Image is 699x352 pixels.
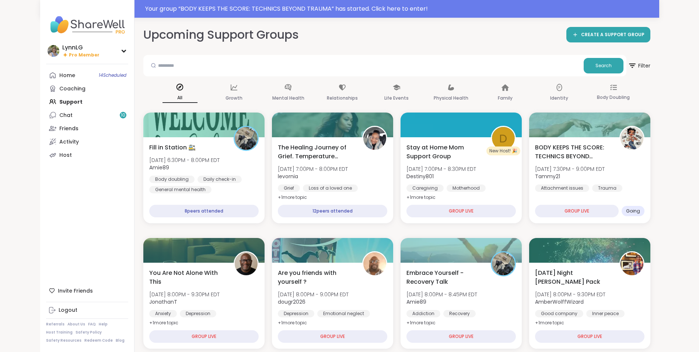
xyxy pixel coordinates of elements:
[76,330,102,335] a: Safety Policy
[46,322,64,327] a: Referrals
[149,176,195,183] div: Body doubling
[149,298,177,306] b: JonathanT
[535,330,644,343] div: GROUP LIVE
[278,291,349,298] span: [DATE] 8:00PM - 9:00PM EDT
[363,252,386,275] img: dougr2026
[406,269,483,286] span: Embrace Yourself - Recovery Talk
[46,338,81,343] a: Safety Resources
[48,45,59,57] img: LynnLG
[628,55,650,76] button: Filter
[278,143,354,161] span: The Healing Journey of Grief. Temperature Check.
[143,27,299,43] h2: Upcoming Support Groups
[447,184,486,192] div: Motherhood
[272,94,304,103] p: Mental Health
[59,152,72,159] div: Host
[46,148,128,162] a: Host
[149,164,169,171] b: Amie89
[46,304,128,317] a: Logout
[592,184,622,192] div: Trauma
[406,310,440,317] div: Addiction
[363,127,386,150] img: levornia
[443,310,476,317] div: Recovery
[406,298,426,306] b: Amie89
[550,94,568,103] p: Identity
[278,269,354,286] span: Are you friends with yourself ?
[278,330,387,343] div: GROUP LIVE
[586,310,625,317] div: Inner peace
[149,205,259,217] div: 8 peers attended
[406,330,516,343] div: GROUP LIVE
[278,205,387,217] div: 12 peers attended
[278,184,300,192] div: Grief
[303,184,358,192] div: Loss of a loved one
[59,138,79,146] div: Activity
[121,112,125,118] span: 10
[406,184,444,192] div: Caregiving
[88,322,96,327] a: FAQ
[67,322,85,327] a: About Us
[584,58,623,73] button: Search
[406,291,477,298] span: [DATE] 8:00PM - 8:45PM EDT
[595,62,612,69] span: Search
[46,135,128,148] a: Activity
[535,298,584,306] b: AmberWolffWizard
[278,310,314,317] div: Depression
[149,156,220,164] span: [DATE] 6:30PM - 8:00PM EDT
[149,143,196,152] span: Fill in Station 🚉
[434,94,468,103] p: Physical Health
[628,57,650,75] span: Filter
[149,269,226,286] span: You Are Not Alone With This
[626,208,640,214] span: Going
[566,27,650,42] a: CREATE A SUPPORT GROUP
[145,4,655,13] div: Your group “ BODY KEEPS THE SCORE: TECHNICS BEYOND TRAUMA ” has started. Click here to enter!
[149,310,177,317] div: Anxiety
[149,330,259,343] div: GROUP LIVE
[406,205,516,217] div: GROUP LIVE
[149,291,220,298] span: [DATE] 8:00PM - 9:30PM EDT
[621,127,643,150] img: Tammy21
[84,338,113,343] a: Redeem Code
[581,32,644,38] span: CREATE A SUPPORT GROUP
[235,252,258,275] img: JonathanT
[46,284,128,297] div: Invite Friends
[62,44,99,52] div: LynnLG
[59,85,85,93] div: Coaching
[317,310,370,317] div: Emotional neglect
[384,94,409,103] p: Life Events
[535,143,611,161] span: BODY KEEPS THE SCORE: TECHNICS BEYOND TRAUMA
[180,310,216,317] div: Depression
[99,322,108,327] a: Help
[535,205,619,217] div: GROUP LIVE
[198,176,242,183] div: Daily check-in
[406,165,476,173] span: [DATE] 7:00PM - 8:30PM EDT
[597,93,630,102] p: Body Doubling
[327,94,358,103] p: Relationships
[535,310,583,317] div: Good company
[535,165,605,173] span: [DATE] 7:30PM - 9:00PM EDT
[59,307,77,314] div: Logout
[59,112,73,119] div: Chat
[99,72,126,78] span: 14 Scheduled
[486,146,520,155] div: New Host! 🎉
[499,130,507,147] span: D
[46,122,128,135] a: Friends
[46,108,128,122] a: Chat10
[406,173,434,180] b: Destiny801
[149,186,212,193] div: General mental health
[535,184,589,192] div: Attachment issues
[59,72,75,79] div: Home
[69,52,99,58] span: Pro Member
[59,125,78,132] div: Friends
[498,94,513,103] p: Family
[116,338,125,343] a: Blog
[621,252,643,275] img: AmberWolffWizard
[46,12,128,38] img: ShareWell Nav Logo
[535,269,611,286] span: [DATE] Night [PERSON_NAME] Pack
[535,173,560,180] b: Tammy21
[492,252,515,275] img: Amie89
[406,143,483,161] span: Stay at Home Mom Support Group
[235,127,258,150] img: Amie89
[226,94,242,103] p: Growth
[162,93,198,103] p: All
[278,298,305,306] b: dougr2026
